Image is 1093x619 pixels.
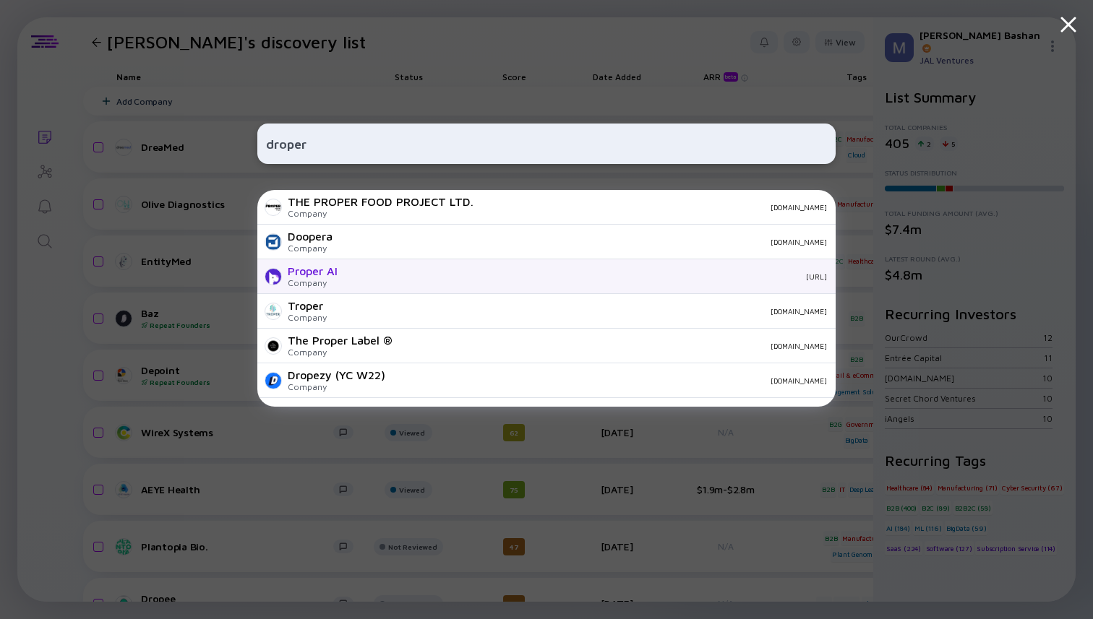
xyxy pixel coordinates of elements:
[288,208,473,219] div: Company
[344,238,827,246] div: [DOMAIN_NAME]
[485,203,827,212] div: [DOMAIN_NAME]
[288,368,385,381] div: Dropezy (YC W22)
[349,272,827,281] div: [URL]
[288,403,327,416] div: Properr
[288,277,338,288] div: Company
[288,312,327,323] div: Company
[288,230,333,243] div: Doopera
[288,195,473,208] div: THE PROPER FOOD PROJECT LTD.
[404,342,827,350] div: [DOMAIN_NAME]
[288,243,333,254] div: Company
[338,307,827,316] div: [DOMAIN_NAME]
[288,264,338,277] div: Proper AI
[397,376,827,385] div: [DOMAIN_NAME]
[288,381,385,392] div: Company
[288,299,327,312] div: Troper
[288,334,393,347] div: The Proper Label ®
[266,131,827,157] input: Search Company or Investor...
[288,347,393,358] div: Company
